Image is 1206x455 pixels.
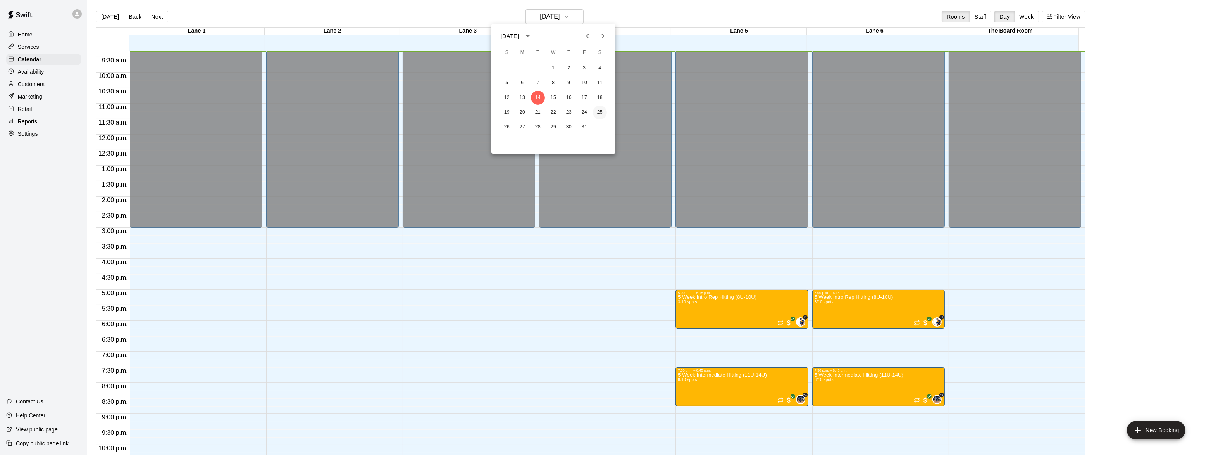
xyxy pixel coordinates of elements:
button: 11 [593,76,607,90]
button: Next month [595,28,611,44]
span: Sunday [500,45,514,61]
button: 14 [531,91,545,105]
button: 17 [577,91,591,105]
button: 5 [500,76,514,90]
button: 23 [562,106,576,119]
span: Wednesday [546,45,560,61]
button: 2 [562,61,576,75]
button: 21 [531,106,545,119]
button: 30 [562,120,576,134]
button: 22 [546,106,560,119]
button: 13 [515,91,529,105]
button: 26 [500,120,514,134]
button: 4 [593,61,607,75]
button: 10 [577,76,591,90]
button: 25 [593,106,607,119]
button: 24 [577,106,591,119]
button: 12 [500,91,514,105]
span: Tuesday [531,45,545,61]
span: Thursday [562,45,576,61]
button: 31 [577,120,591,134]
button: 9 [562,76,576,90]
button: 3 [577,61,591,75]
button: 20 [515,106,529,119]
button: 8 [546,76,560,90]
button: 7 [531,76,545,90]
span: Saturday [593,45,607,61]
button: calendar view is open, switch to year view [521,29,534,43]
button: Previous month [580,28,595,44]
button: 6 [515,76,529,90]
button: 27 [515,120,529,134]
button: 1 [546,61,560,75]
button: 28 [531,120,545,134]
button: 18 [593,91,607,105]
button: 29 [546,120,560,134]
span: Monday [515,45,529,61]
div: [DATE] [501,32,519,40]
span: Friday [577,45,591,61]
button: 15 [546,91,560,105]
button: 16 [562,91,576,105]
button: 19 [500,106,514,119]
